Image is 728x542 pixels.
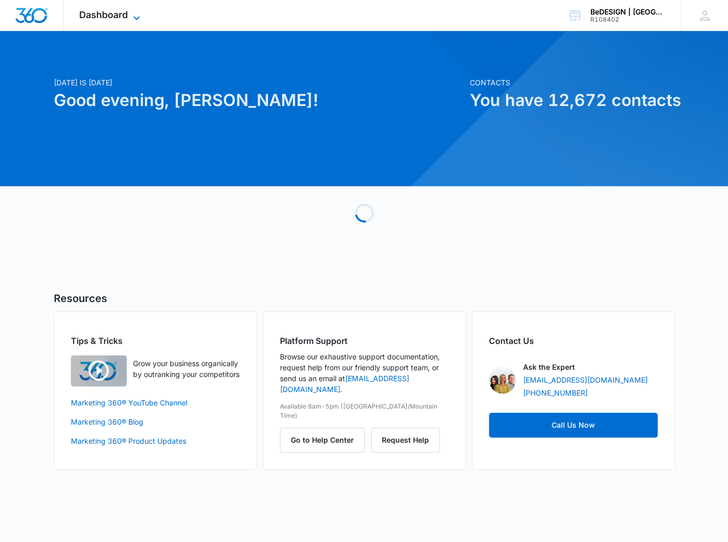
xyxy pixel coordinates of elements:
p: Ask the Expert [523,362,575,372]
a: Call Us Now [489,413,658,438]
a: Marketing 360® YouTube Channel [71,397,240,408]
div: account name [590,8,666,16]
p: Contacts [470,77,675,88]
img: Quick Overview Video [71,355,127,386]
a: Go to Help Center [280,435,371,444]
span: Dashboard [79,9,128,20]
div: account id [590,16,666,23]
a: Request Help [371,435,440,444]
a: [EMAIL_ADDRESS][DOMAIN_NAME] [523,374,648,385]
a: Marketing 360® Product Updates [71,435,240,446]
p: Available 8am-5pm ([GEOGRAPHIC_DATA]/Mountain Time) [280,402,449,420]
p: [DATE] is [DATE] [54,77,464,88]
button: Go to Help Center [280,428,365,453]
button: Request Help [371,428,440,453]
h2: Platform Support [280,335,449,347]
a: Marketing 360® Blog [71,416,240,427]
h1: Good evening, [PERSON_NAME]! [54,88,464,113]
p: Browse our exhaustive support documentation, request help from our friendly support team, or send... [280,351,449,395]
a: [PHONE_NUMBER] [523,387,588,398]
h2: Tips & Tricks [71,335,240,347]
p: Grow your business organically by outranking your competitors [133,358,240,380]
h5: Resources [54,291,675,306]
h1: You have 12,672 contacts [470,88,675,113]
h2: Contact Us [489,335,658,347]
img: Ask the Expert [489,367,516,394]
